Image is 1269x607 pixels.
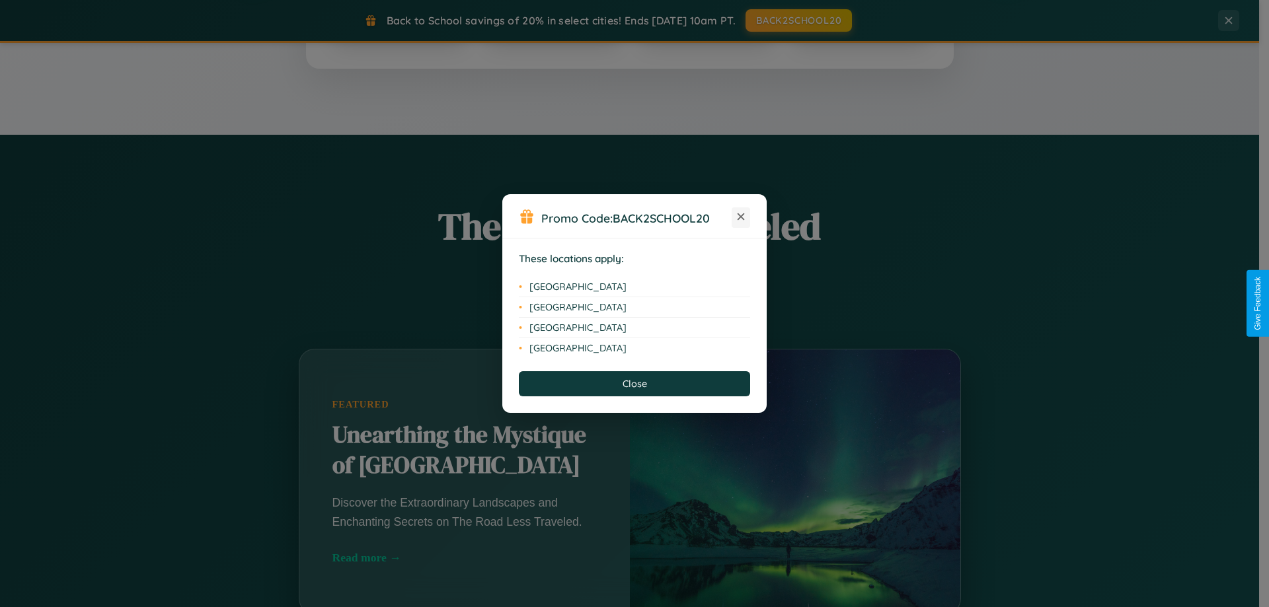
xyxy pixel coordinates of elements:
div: Give Feedback [1253,277,1262,330]
strong: These locations apply: [519,252,624,265]
li: [GEOGRAPHIC_DATA] [519,318,750,338]
button: Close [519,371,750,396]
b: BACK2SCHOOL20 [613,211,710,225]
li: [GEOGRAPHIC_DATA] [519,277,750,297]
li: [GEOGRAPHIC_DATA] [519,338,750,358]
li: [GEOGRAPHIC_DATA] [519,297,750,318]
h3: Promo Code: [541,211,732,225]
